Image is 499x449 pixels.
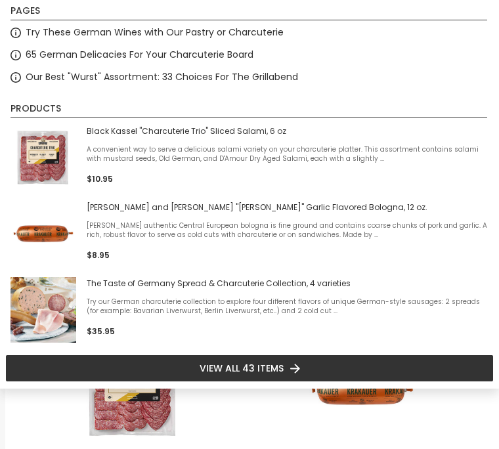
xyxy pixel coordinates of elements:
[5,66,494,89] li: Our Best "Wurst" Assortment: 33 Choices For The Grillabend
[5,44,494,66] li: 65 German Delicacies For Your Charcuterie Board
[87,145,488,163] span: A convenient way to serve a delicious salami variety on your charcuterie platter. This assortment...
[26,70,298,85] a: Our Best "Wurst" Assortment: 33 Choices For The Grillabend
[87,202,488,213] span: [PERSON_NAME] and [PERSON_NAME] "[PERSON_NAME]" Garlic Flavored Bologna, 12 oz.
[26,47,253,62] a: 65 German Delicacies For Your Charcuterie Board
[11,4,487,20] li: Pages
[200,361,284,375] span: View all 43 items
[87,173,113,184] span: $10.95
[11,201,76,267] img: Schaller and Weber Krakauer Bologna
[5,22,494,44] li: Try These German Wines with Our Pastry or Charcuterie
[11,277,488,343] a: The Taste of Germany Spread & Charcuterie Collection, 4 varietiesTry our German charcuterie colle...
[5,354,494,382] li: View all 43 items
[87,297,488,316] span: Try our German charcuterie collection to explore four different flavors of unique German-style sa...
[87,326,115,337] span: $35.95
[87,126,488,137] span: Black Kassel "Charcuterie Trio" Sliced Salami, 6 oz
[11,102,487,118] li: Products
[26,25,284,40] a: Try These German Wines with Our Pastry or Charcuterie
[11,201,488,267] a: Schaller and Weber Krakauer Bologna[PERSON_NAME] and [PERSON_NAME] "[PERSON_NAME]" Garlic Flavore...
[87,278,488,289] span: The Taste of Germany Spread & Charcuterie Collection, 4 varieties
[87,221,488,240] span: [PERSON_NAME] authentic Central European bologna is fine ground and contains coarse chunks of por...
[5,119,494,196] li: Black Kassel "Charcuterie Trio" Sliced Salami, 6 oz
[11,125,488,190] a: Black Kassel Charcuterie TrioBlack Kassel "Charcuterie Trio" Sliced Salami, 6 ozA convenient way ...
[5,272,494,348] li: The Taste of Germany Spread & Charcuterie Collection, 4 varieties
[87,249,110,261] span: $8.95
[5,196,494,272] li: Schaller and Weber "Krakauer" Garlic Flavored Bologna, 12 oz.
[11,125,76,190] img: Black Kassel Charcuterie Trio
